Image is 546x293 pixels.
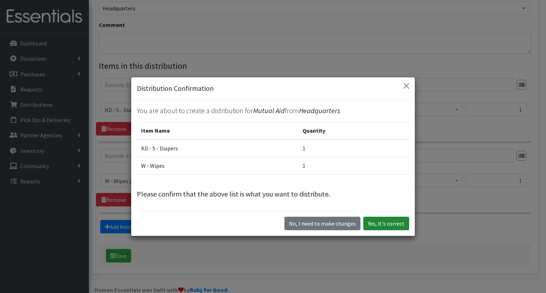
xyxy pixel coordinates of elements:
p: You are about to create a distribution for from [137,105,409,116]
th: Item Name [137,122,298,139]
td: KD - 5 - Diapers [137,139,298,157]
td: 1 [298,139,409,157]
span: Headquarters [299,106,340,115]
span: Mutual Aid [253,106,285,115]
button: No I need to make changes [284,217,360,230]
button: Close [401,80,412,92]
button: Yes, it's correct [363,217,409,230]
td: 1 [298,157,409,174]
th: Quantity [298,122,409,139]
p: Please confirm that the above list is what you want to distribute. [137,189,409,199]
h5: Distribution Confirmation [137,83,214,94]
td: W - Wipes [137,157,298,174]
